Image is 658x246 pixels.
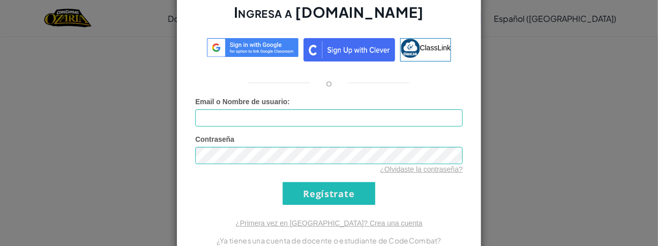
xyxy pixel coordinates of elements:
span: Email o Nombre de usuario [195,98,287,106]
a: ¿Primera vez en [GEOGRAPHIC_DATA]? Crea una cuenta [235,219,423,227]
img: log-in-google-sso.svg [207,38,298,57]
img: classlink-logo-small.png [401,39,420,58]
label: : [195,97,290,107]
p: o [326,77,332,89]
input: Regístrate [283,182,375,205]
img: clever_sso_button@2x.png [304,38,395,61]
a: ¿Olvidaste la contraseña? [380,165,463,173]
h2: Ingresa a [DOMAIN_NAME] [195,3,463,32]
span: Contraseña [195,135,234,143]
span: ClassLink [420,44,451,52]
